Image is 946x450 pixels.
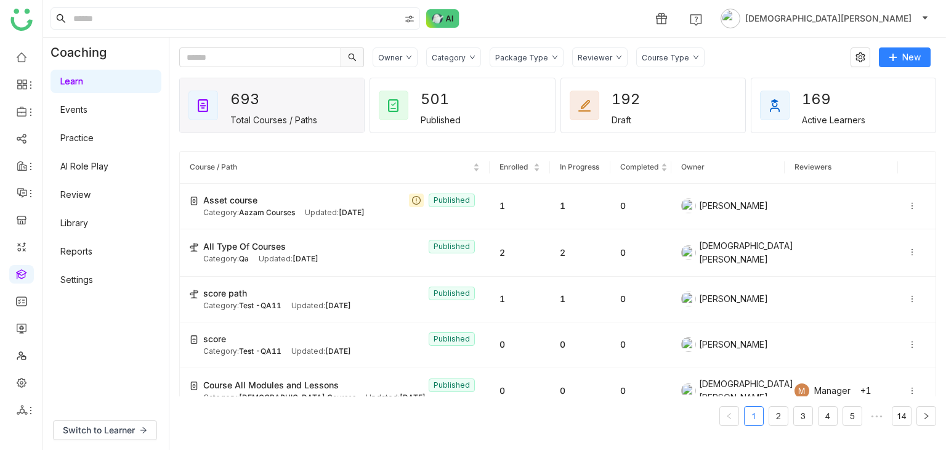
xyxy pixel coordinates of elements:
td: 0 [610,184,671,229]
nz-tag: Published [429,287,475,300]
button: Switch to Learner [53,420,157,440]
td: 1 [550,184,610,229]
div: Category: [203,253,249,265]
img: help.svg [690,14,702,26]
span: [DEMOGRAPHIC_DATA][PERSON_NAME] [745,12,912,25]
span: Course All Modules and Lessons [203,378,339,392]
div: Category: [203,300,281,312]
img: total_courses.svg [196,98,211,113]
td: 0 [550,367,610,415]
li: 5 [843,406,862,426]
span: Manager [814,384,851,398]
img: draft_courses.svg [577,98,592,113]
nz-tag: Published [429,378,475,392]
img: create-new-course.svg [190,197,198,205]
button: New [879,47,931,67]
span: [DATE] [293,254,318,263]
div: Category [432,53,466,62]
span: Reviewers [794,162,831,171]
div: Course Type [642,53,689,62]
img: create-new-path.svg [190,290,198,298]
span: All Type Of Courses [203,240,286,253]
img: 684a9b06de261c4b36a3cf65 [681,383,696,398]
div: Total Courses / Paths [230,115,317,125]
div: [PERSON_NAME] [681,337,775,352]
span: Enrolled [499,162,528,171]
img: active_learners.svg [767,98,782,113]
nz-tag: Published [429,332,475,346]
div: 501 [421,86,465,112]
td: 0 [490,322,550,368]
a: Reports [60,246,92,256]
div: Active Learners [802,115,865,125]
span: Test -QA11 [239,301,281,310]
a: 3 [794,407,812,425]
div: Updated: [291,300,351,312]
div: Published [421,115,461,125]
td: 0 [490,367,550,415]
span: In Progress [560,162,599,171]
a: Library [60,218,88,228]
span: Aazam Courses [239,208,295,217]
div: Owner [378,53,402,62]
span: score [203,332,226,346]
img: 684a9b6bde261c4b36a3d2e3 [681,198,696,213]
td: 0 [610,367,671,415]
span: [DATE] [325,346,351,356]
img: 684a9b22de261c4b36a3d00f [681,337,696,352]
div: Category: [203,346,281,358]
a: Review [60,189,91,200]
div: 192 [612,86,656,112]
div: [PERSON_NAME] [681,198,775,213]
img: avatar [721,9,740,28]
div: [PERSON_NAME] [681,292,775,306]
div: [DEMOGRAPHIC_DATA][PERSON_NAME] [681,377,775,404]
span: Switch to Learner [63,423,135,437]
div: Draft [612,115,631,125]
div: +1 [860,384,871,398]
img: published_courses.svg [386,98,401,113]
a: AI Role Play [60,161,108,171]
span: Asset course [203,194,257,207]
div: 169 [802,86,846,112]
span: [DATE] [400,393,426,402]
td: 2 [490,229,550,277]
td: 0 [610,277,671,322]
div: Updated: [366,392,426,404]
a: Settings [60,274,93,285]
img: logo [10,9,33,31]
li: 3 [793,406,813,426]
span: New [902,51,921,64]
td: 0 [610,229,671,277]
a: Practice [60,133,94,143]
span: [DATE] [325,301,351,310]
button: Next Page [916,406,936,426]
a: 14 [892,407,911,425]
img: create-new-course.svg [190,382,198,390]
button: Previous Page [719,406,739,426]
span: Test -QA11 [239,346,281,356]
span: [DATE] [339,208,365,217]
img: search-type.svg [405,14,414,24]
span: Course / Path [190,162,237,171]
img: create-new-path.svg [190,243,198,252]
a: 2 [769,407,788,425]
td: 0 [610,322,671,368]
div: M [794,383,809,398]
li: 2 [769,406,788,426]
div: Category: [203,392,356,404]
span: Completed [620,162,658,171]
td: 1 [490,184,550,229]
img: create-new-course.svg [190,335,198,344]
a: 5 [843,407,862,425]
span: Qa [239,254,249,263]
td: 1 [550,277,610,322]
li: Next 5 Pages [867,406,887,426]
li: 4 [818,406,838,426]
div: Package Type [495,53,548,62]
li: 1 [744,406,764,426]
li: 14 [892,406,912,426]
img: 684a9b06de261c4b36a3cf65 [681,245,696,260]
div: Updated: [259,253,318,265]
